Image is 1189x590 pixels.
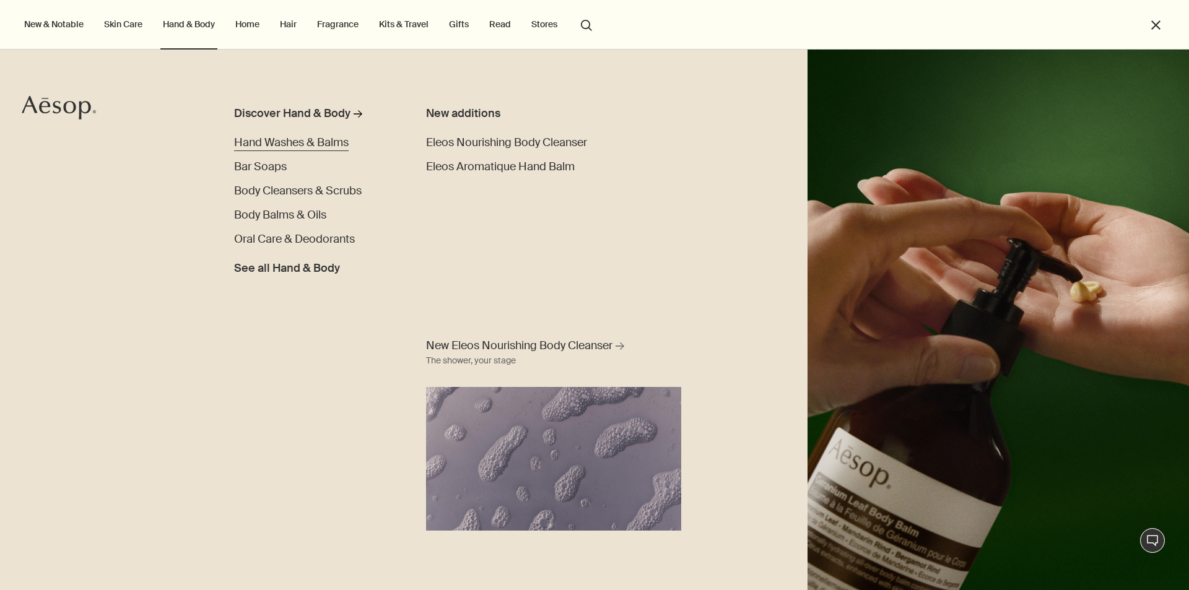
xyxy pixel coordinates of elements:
[426,105,617,122] div: New additions
[426,158,575,175] a: Eleos Aromatique Hand Balm
[529,16,560,32] button: Stores
[22,95,96,123] a: Aesop
[22,95,96,120] svg: Aesop
[234,255,340,277] a: See all Hand & Body
[426,159,575,174] span: Eleos Aromatique Hand Balm
[426,135,587,150] span: Eleos Nourishing Body Cleanser
[426,134,587,151] a: Eleos Nourishing Body Cleanser
[426,354,516,368] div: The shower, your stage
[277,16,299,32] a: Hair
[234,232,355,246] span: Oral Care & Deodorants
[487,16,513,32] a: Read
[315,16,361,32] a: Fragrance
[160,16,217,32] a: Hand & Body
[234,159,287,174] span: Bar Soaps
[234,105,351,122] div: Discover Hand & Body
[1149,18,1163,32] button: Close the Menu
[234,260,340,277] span: See all Hand & Body
[233,16,262,32] a: Home
[234,183,362,198] span: Body Cleansers & Scrubs
[234,207,326,222] span: Body Balms & Oils
[234,134,349,151] a: Hand Washes & Balms
[234,105,391,127] a: Discover Hand & Body
[1140,528,1165,553] button: Live-Support Chat
[575,12,598,36] button: Open search
[234,231,355,248] a: Oral Care & Deodorants
[234,183,362,199] a: Body Cleansers & Scrubs
[808,50,1189,590] img: A hand holding the pump dispensing Geranium Leaf Body Balm on to hand.
[234,135,349,150] span: Hand Washes & Balms
[22,16,86,32] button: New & Notable
[426,338,612,354] span: New Eleos Nourishing Body Cleanser
[234,158,287,175] a: Bar Soaps
[377,16,431,32] a: Kits & Travel
[423,335,684,531] a: New Eleos Nourishing Body Cleanser The shower, your stageBody cleanser foam in purple background
[102,16,145,32] a: Skin Care
[446,16,471,32] a: Gifts
[234,207,326,223] a: Body Balms & Oils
